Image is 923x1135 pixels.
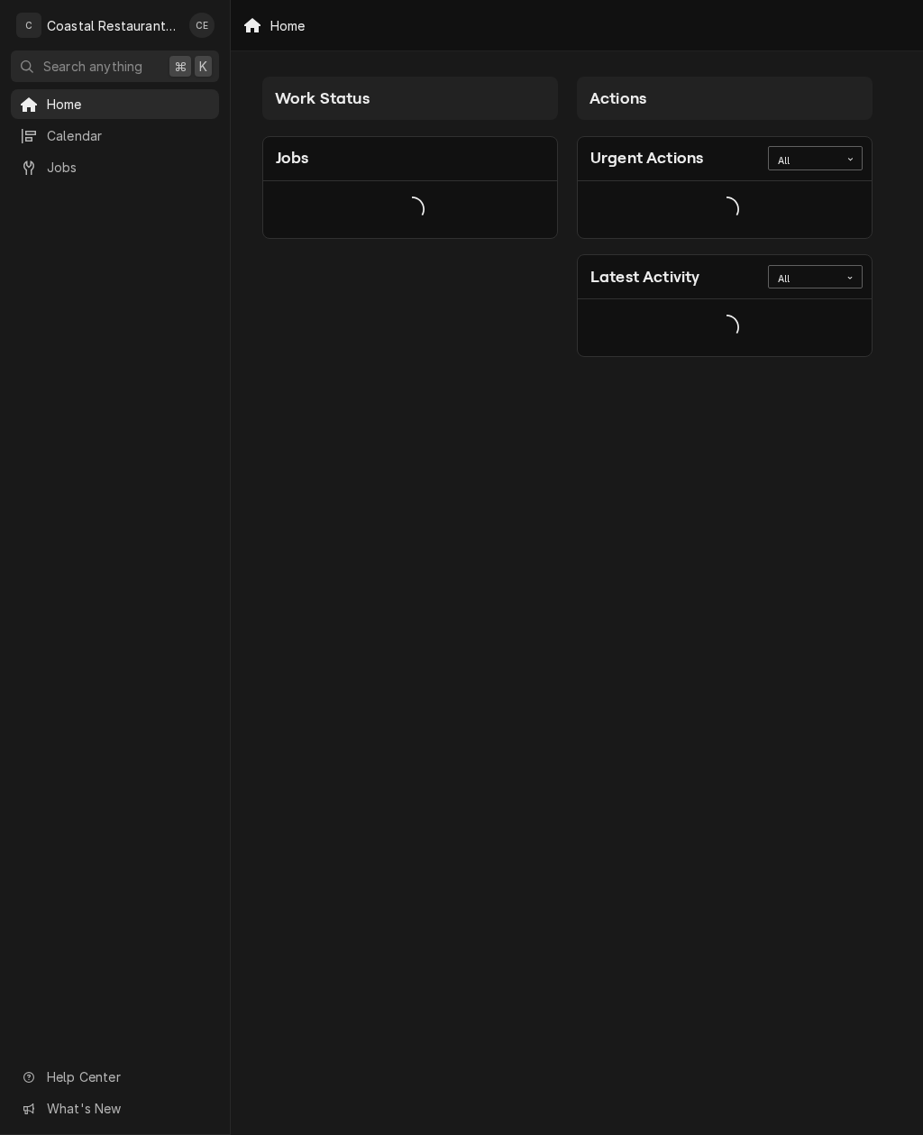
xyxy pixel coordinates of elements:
[47,1099,208,1118] span: What's New
[577,77,873,120] div: Card Column Header
[189,13,215,38] div: CE
[174,57,187,76] span: ⌘
[199,57,207,76] span: K
[578,137,872,181] div: Card Header
[47,126,210,145] span: Calendar
[577,136,873,239] div: Card: Urgent Actions
[16,13,41,38] div: C
[262,120,558,309] div: Card Column Content
[568,68,882,367] div: Card Column: Actions
[778,154,830,169] div: All
[263,137,557,181] div: Card Header
[11,121,219,151] a: Calendar
[189,13,215,38] div: Carlos Espin's Avatar
[47,95,210,114] span: Home
[47,16,179,35] div: Coastal Restaurant Repair
[11,1062,219,1092] a: Go to Help Center
[262,77,558,120] div: Card Column Header
[399,190,425,228] span: Loading...
[714,309,739,347] span: Loading...
[590,146,703,170] div: Card Title
[43,57,142,76] span: Search anything
[578,255,872,299] div: Card Header
[262,136,558,239] div: Card: Jobs
[47,1067,208,1086] span: Help Center
[714,190,739,228] span: Loading...
[11,152,219,182] a: Jobs
[578,181,872,238] div: Card Data
[577,254,873,357] div: Card: Latest Activity
[778,272,830,287] div: All
[589,89,646,107] span: Actions
[47,158,210,177] span: Jobs
[11,1094,219,1123] a: Go to What's New
[253,68,568,367] div: Card Column: Work Status
[276,146,309,170] div: Card Title
[590,265,699,289] div: Card Title
[263,181,557,238] div: Card Data
[768,146,863,169] div: Card Data Filter Control
[577,120,873,357] div: Card Column Content
[578,299,872,356] div: Card Data
[231,51,923,389] div: Dashboard
[11,89,219,119] a: Home
[11,50,219,82] button: Search anything⌘K
[768,265,863,288] div: Card Data Filter Control
[275,89,370,107] span: Work Status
